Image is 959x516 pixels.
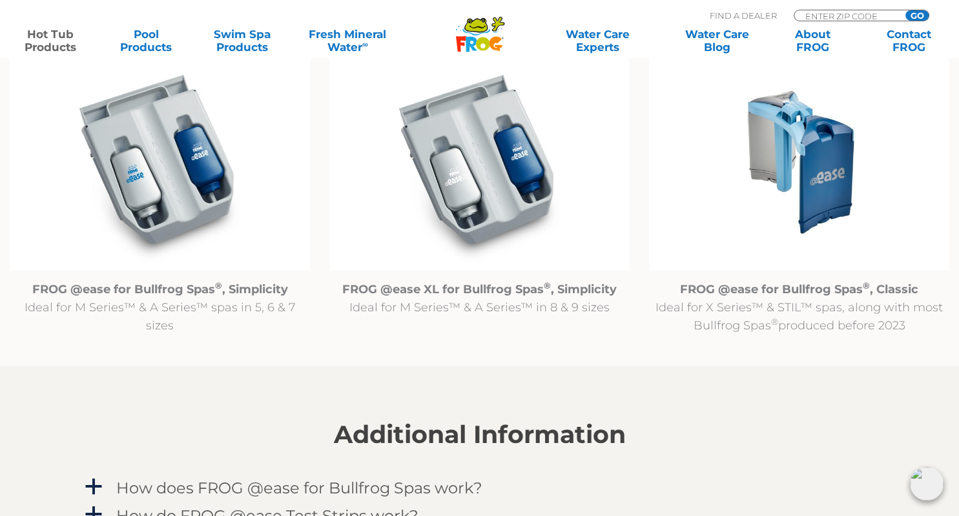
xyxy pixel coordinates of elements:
[905,10,929,21] input: GO
[362,39,368,49] sup: ∞
[205,28,280,54] a: Swim SpaProducts
[329,280,630,316] p: Ideal for M Series™ & A Series™ in 8 & 9 sizes
[84,477,103,497] span: a
[10,280,310,335] p: Ideal for M Series™ & A Series™ spas in 5, 6 & 7 sizes
[10,54,310,271] img: @ease_Bullfrog_FROG @ease R180 for Bullfrog Spas with Filter
[804,10,891,21] input: Zip Code Form
[116,479,482,497] h4: How does FROG @ease for Bullfrog Spas work?
[342,282,617,296] strong: FROG @ease XL for Bullfrog Spas , Simplicity
[776,28,851,54] a: AboutFROG
[771,316,778,327] sup: ®
[863,280,870,291] sup: ®
[32,282,288,296] strong: FROG @ease for Bullfrog Spas , Simplicity
[649,280,949,335] p: Ideal for X Series™ & STIL™ spas, along with most Bullfrog Spas produced before 2023
[871,28,946,54] a: ContactFROG
[109,28,184,54] a: PoolProducts
[537,28,658,54] a: Water CareExperts
[649,54,949,271] img: Untitled design (94)
[680,282,918,296] strong: FROG @ease for Bullfrog Spas , Classic
[910,467,944,501] img: openIcon
[301,28,395,54] a: Fresh MineralWater∞
[83,476,877,500] a: a How does FROG @ease for Bullfrog Spas work?
[544,280,551,291] sup: ®
[83,420,877,449] h2: Additional Information
[13,28,88,54] a: Hot TubProducts
[710,10,777,21] p: Find A Dealer
[329,54,630,271] img: @ease_Bullfrog_FROG @easeXL for Bullfrog Spas with Filter
[679,28,754,54] a: Water CareBlog
[215,280,222,291] sup: ®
